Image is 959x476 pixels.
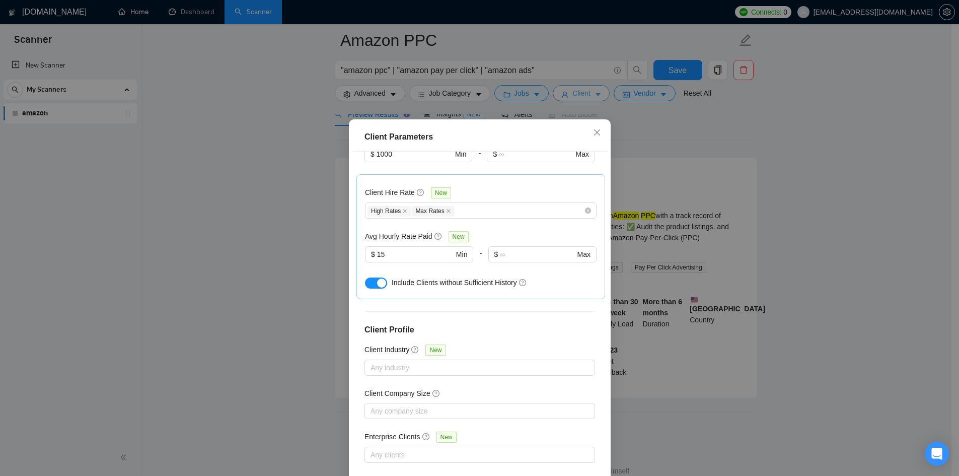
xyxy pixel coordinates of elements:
h5: Enterprise Clients [364,432,420,443]
span: Include Clients without Sufficient History [391,279,517,287]
span: close-circle [585,208,591,214]
span: question-circle [422,433,430,441]
span: question-circle [432,389,440,397]
span: close [446,209,451,214]
span: Max Rates [412,206,454,217]
input: ∞ [499,149,573,160]
button: Close [583,119,611,147]
span: Max [575,149,588,160]
span: New [436,432,456,443]
span: High Rates [367,206,411,217]
input: 0 [377,249,454,260]
span: question-circle [519,279,527,287]
span: question-circle [411,346,419,354]
span: $ [371,249,375,260]
input: ∞ [500,249,575,260]
div: Client Parameters [364,131,595,143]
span: Max [577,249,590,260]
span: question-circle [434,232,442,240]
h5: Client Company Size [364,388,430,399]
span: Min [456,249,467,260]
span: question-circle [416,188,424,196]
h5: Client Industry [364,345,409,356]
span: $ [494,249,498,260]
div: Open Intercom Messenger [925,442,949,466]
h4: Client Profile [364,324,595,336]
span: close [402,209,407,214]
span: close [593,128,601,137]
span: $ [493,149,497,160]
span: New [448,232,468,243]
div: - [473,247,488,275]
span: New [425,345,446,356]
h5: Avg Hourly Rate Paid [365,231,432,242]
span: New [430,188,451,199]
h5: Client Hire Rate [365,187,415,198]
input: 0 [376,149,453,160]
div: - [472,147,487,175]
span: Min [455,149,466,160]
span: $ [371,149,375,160]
